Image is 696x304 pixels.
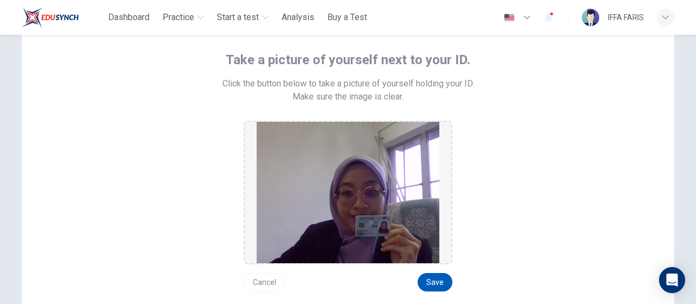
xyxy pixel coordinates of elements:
span: Click the button below to take a picture of yourself holding your ID. [222,77,474,90]
span: Take a picture of yourself next to your ID. [226,51,470,69]
button: Dashboard [104,8,154,27]
button: Buy a Test [323,8,371,27]
div: IFFA FARIS [608,11,644,24]
span: Dashboard [108,11,150,24]
a: ELTC logo [22,7,104,28]
span: Make sure the image is clear. [293,90,403,103]
img: Profile picture [582,9,599,26]
button: Start a test [213,8,273,27]
span: Buy a Test [327,11,367,24]
span: Analysis [282,11,314,24]
span: Practice [163,11,194,24]
button: Save [418,273,452,291]
img: preview screemshot [257,122,439,263]
div: Open Intercom Messenger [659,267,685,293]
img: en [502,14,516,22]
button: Cancel [244,273,285,291]
button: Analysis [277,8,319,27]
img: ELTC logo [22,7,79,28]
button: Practice [158,8,208,27]
span: Start a test [217,11,259,24]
